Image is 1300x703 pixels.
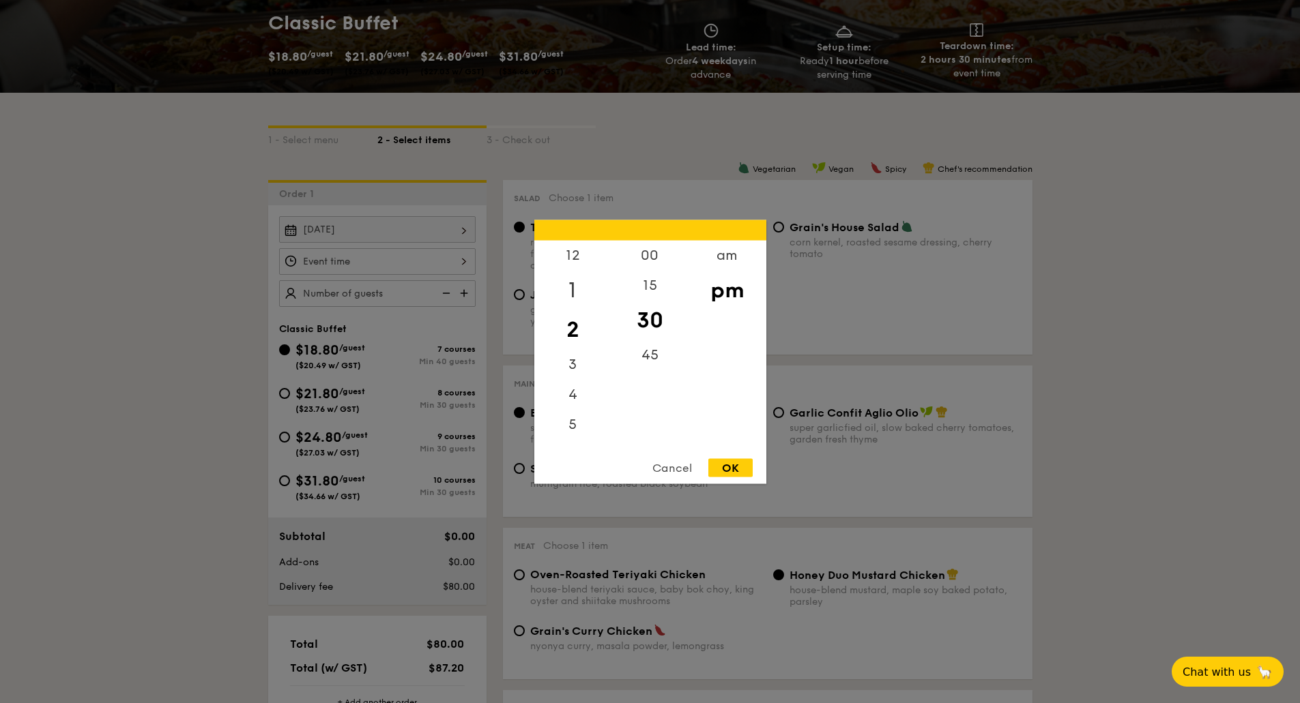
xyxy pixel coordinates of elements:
[534,349,611,379] div: 3
[689,240,766,270] div: am
[611,270,689,300] div: 15
[534,310,611,349] div: 2
[1183,665,1251,678] span: Chat with us
[534,240,611,270] div: 12
[611,340,689,370] div: 45
[611,300,689,340] div: 30
[639,458,706,477] div: Cancel
[689,270,766,310] div: pm
[534,439,611,469] div: 6
[534,270,611,310] div: 1
[534,409,611,439] div: 5
[708,458,753,477] div: OK
[1256,664,1273,680] span: 🦙
[534,379,611,409] div: 4
[1172,657,1284,687] button: Chat with us🦙
[611,240,689,270] div: 00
